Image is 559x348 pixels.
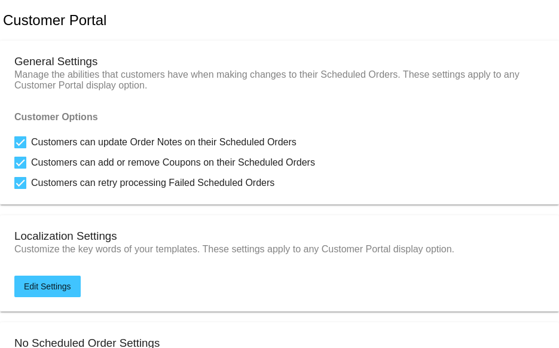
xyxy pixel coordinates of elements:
h3: Localization Settings [14,230,545,243]
p: Customize the key words of your templates. These settings apply to any Customer Portal display op... [14,244,545,255]
h3: General Settings [14,55,545,68]
button: Edit Settings [14,276,81,297]
span: Customers can retry processing Failed Scheduled Orders [31,176,274,190]
h4: Customer Options [14,112,545,123]
span: Edit Settings [24,282,71,291]
h2: Customer Portal [3,12,106,29]
p: Manage the abilities that customers have when making changes to their Scheduled Orders. These set... [14,69,545,91]
span: Customers can update Order Notes on their Scheduled Orders [31,135,297,149]
span: Customers can add or remove Coupons on their Scheduled Orders [31,155,315,170]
